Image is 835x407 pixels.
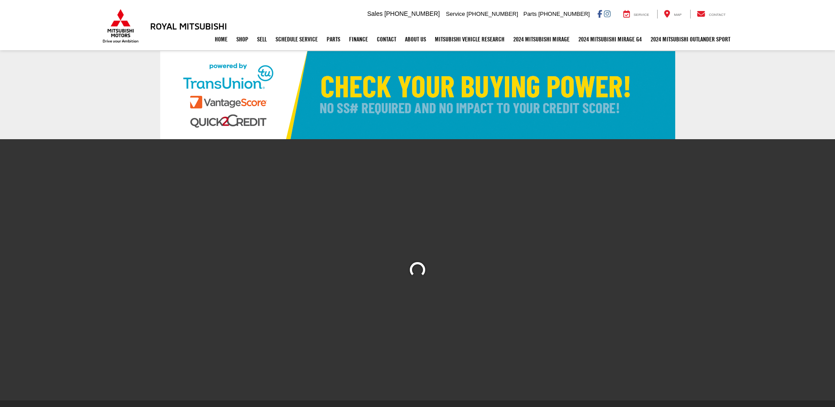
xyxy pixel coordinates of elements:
[674,13,681,17] span: Map
[322,28,345,50] a: Parts: Opens in a new tab
[101,9,140,43] img: Mitsubishi
[538,11,590,17] span: [PHONE_NUMBER]
[367,10,383,17] span: Sales
[690,10,732,18] a: Contact
[384,10,440,17] span: [PHONE_NUMBER]
[446,11,465,17] span: Service
[597,10,602,17] a: Facebook: Click to visit our Facebook page
[709,13,725,17] span: Contact
[509,28,574,50] a: 2024 Mitsubishi Mirage
[657,10,688,18] a: Map
[345,28,372,50] a: Finance
[150,21,227,31] h3: Royal Mitsubishi
[646,28,735,50] a: 2024 Mitsubishi Outlander SPORT
[401,28,430,50] a: About Us
[253,28,271,50] a: Sell
[634,13,649,17] span: Service
[574,28,646,50] a: 2024 Mitsubishi Mirage G4
[467,11,518,17] span: [PHONE_NUMBER]
[617,10,656,18] a: Service
[271,28,322,50] a: Schedule Service: Opens in a new tab
[232,28,253,50] a: Shop
[523,11,537,17] span: Parts
[372,28,401,50] a: Contact
[430,28,509,50] a: Mitsubishi Vehicle Research
[604,10,611,17] a: Instagram: Click to visit our Instagram page
[210,28,232,50] a: Home
[160,51,675,139] img: Check Your Buying Power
